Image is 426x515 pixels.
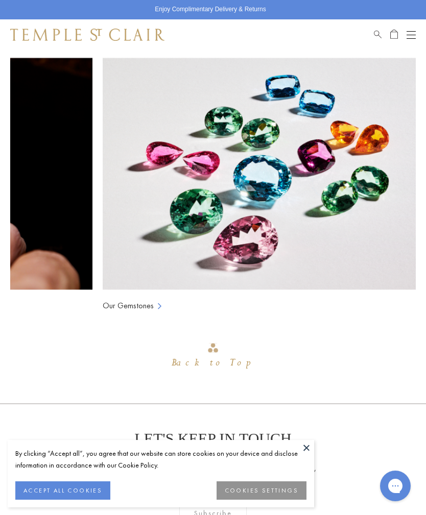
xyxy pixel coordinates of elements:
[172,354,254,372] div: Back to Top
[217,481,306,500] button: COOKIES SETTINGS
[374,29,382,41] a: Search
[15,481,110,500] button: ACCEPT ALL COOKIES
[10,29,164,41] img: Temple St. Clair
[15,448,306,471] div: By clicking “Accept all”, you agree that our website can store cookies on your device and disclos...
[375,467,416,505] iframe: Gorgias live chat messenger
[155,5,266,15] p: Enjoy Complimentary Delivery & Returns
[172,342,254,372] div: Go to top
[390,29,398,41] a: Open Shopping Bag
[103,300,154,311] a: Our Gemstones
[407,29,416,41] button: Open navigation
[134,430,291,447] p: LET'S KEEP IN TOUCH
